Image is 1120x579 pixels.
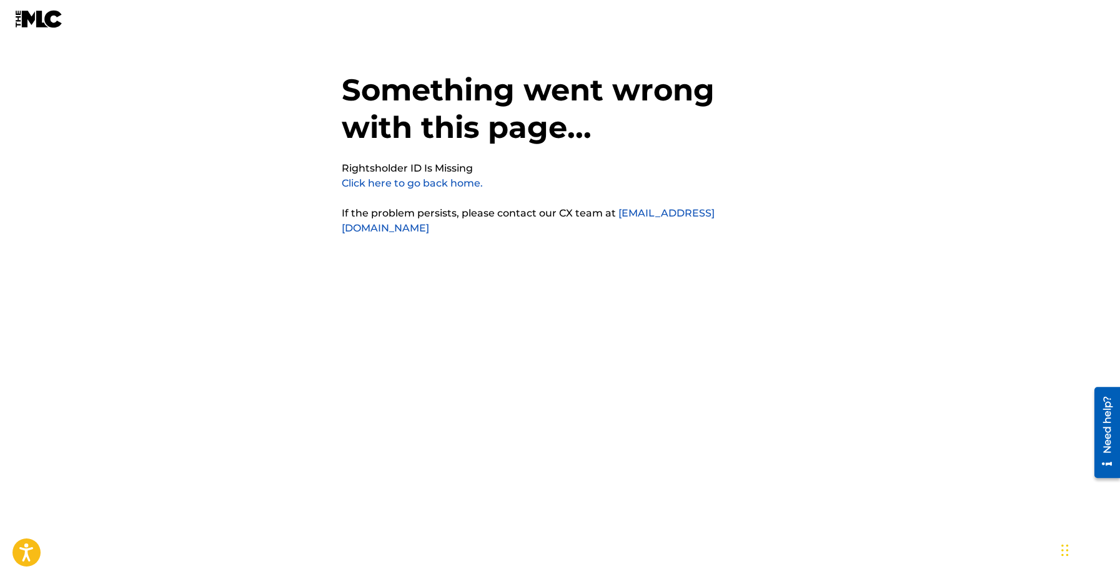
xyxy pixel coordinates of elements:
[342,161,473,176] pre: Rightsholder ID Is Missing
[1058,519,1120,579] iframe: Chat Widget
[15,10,63,28] img: MLC Logo
[1085,382,1120,483] iframe: Resource Center
[342,177,483,189] a: Click here to go back home.
[342,71,779,161] h1: Something went wrong with this page...
[1061,532,1069,569] div: Drag
[342,207,715,234] a: [EMAIL_ADDRESS][DOMAIN_NAME]
[342,206,779,236] p: If the problem persists, please contact our CX team at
